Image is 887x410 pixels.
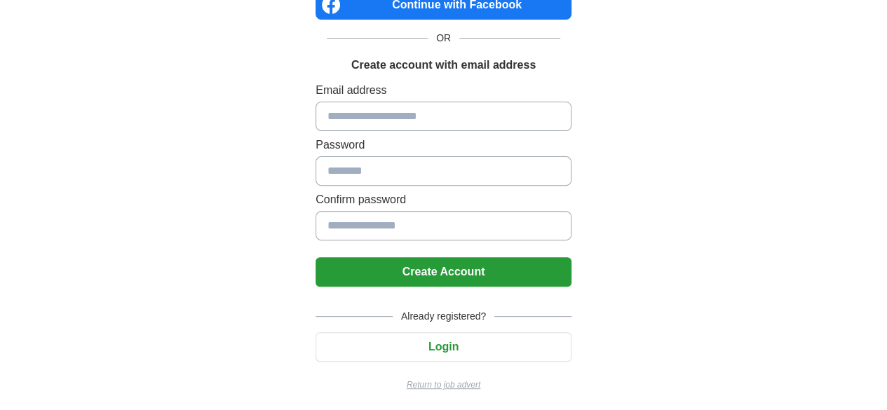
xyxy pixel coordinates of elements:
button: Create Account [316,257,571,287]
button: Login [316,332,571,362]
h1: Create account with email address [351,57,536,74]
label: Confirm password [316,191,571,208]
label: Email address [316,82,571,99]
a: Return to job advert [316,378,571,391]
a: Login [316,341,571,353]
span: OR [428,31,459,46]
span: Already registered? [393,309,494,324]
label: Password [316,137,571,153]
